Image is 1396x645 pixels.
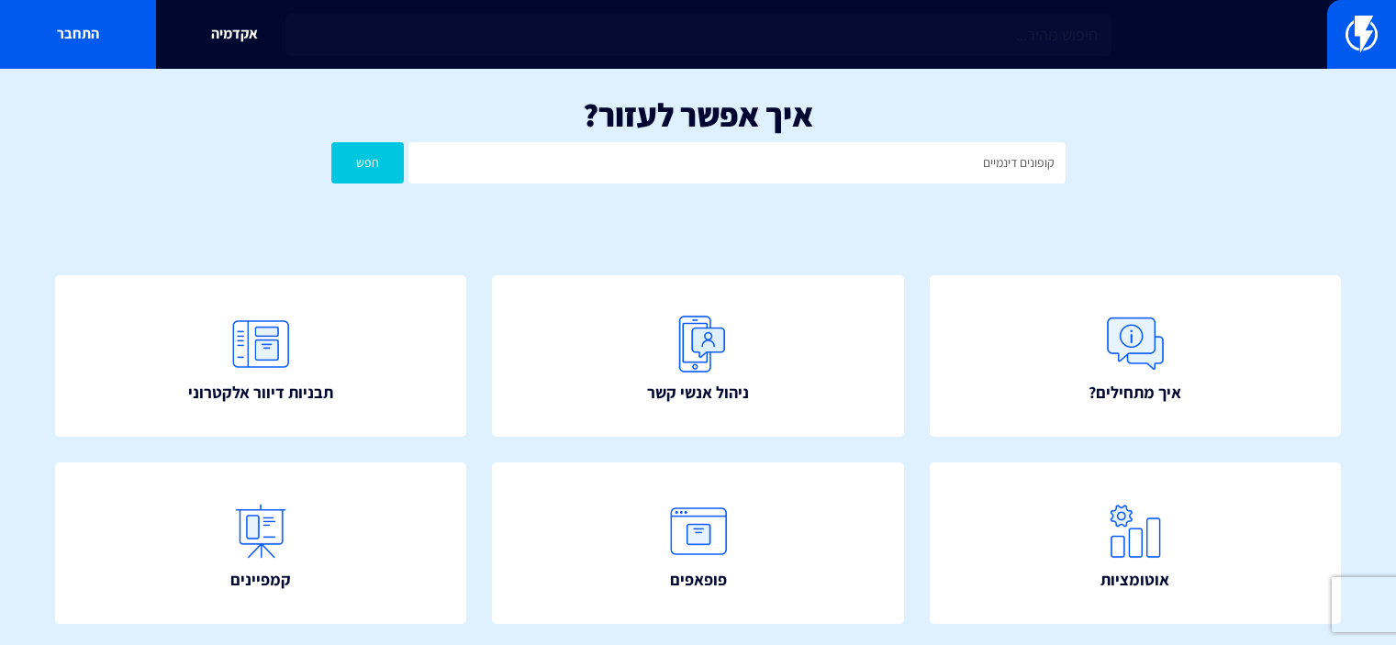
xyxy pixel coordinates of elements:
span: תבניות דיוור אלקטרוני [188,381,333,405]
a: פופאפים [492,462,903,624]
span: ניהול אנשי קשר [647,381,749,405]
a: ניהול אנשי קשר [492,275,903,437]
span: פופאפים [670,568,727,592]
span: קמפיינים [230,568,291,592]
input: חיפוש [408,142,1065,183]
input: חיפוש מהיר... [285,14,1111,56]
span: איך מתחילים? [1089,381,1181,405]
a: תבניות דיוור אלקטרוני [55,275,466,437]
a: איך מתחילים? [930,275,1341,437]
a: אוטומציות [930,462,1341,624]
a: קמפיינים [55,462,466,624]
button: חפש [331,142,405,183]
span: אוטומציות [1100,568,1169,592]
h1: איך אפשר לעזור? [28,96,1368,133]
